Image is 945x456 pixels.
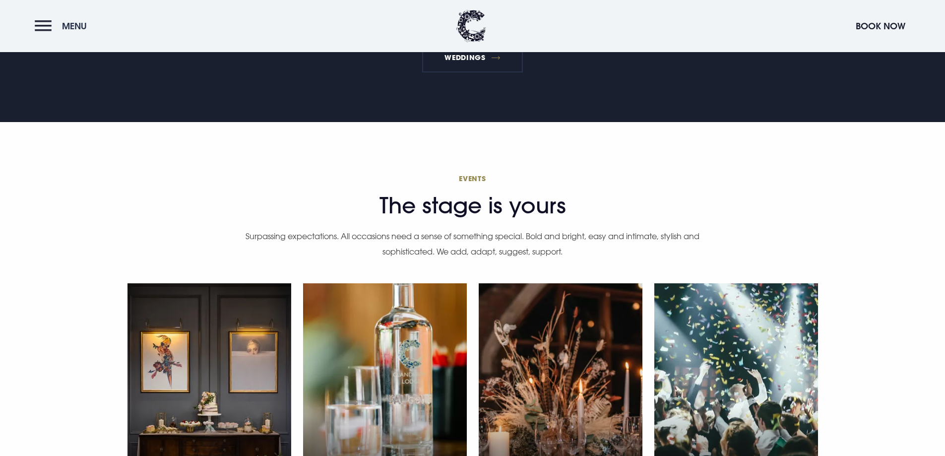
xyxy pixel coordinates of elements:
span: Menu [62,20,87,32]
h2: The stage is yours [245,174,701,219]
button: Menu [35,15,92,37]
img: Clandeboye Lodge [456,10,486,42]
button: Book Now [851,15,910,37]
p: Surpassing expectations. All occasions need a sense of something special. Bold and bright, easy a... [245,229,701,259]
a: Weddings [422,43,523,72]
span: Events [245,174,701,183]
